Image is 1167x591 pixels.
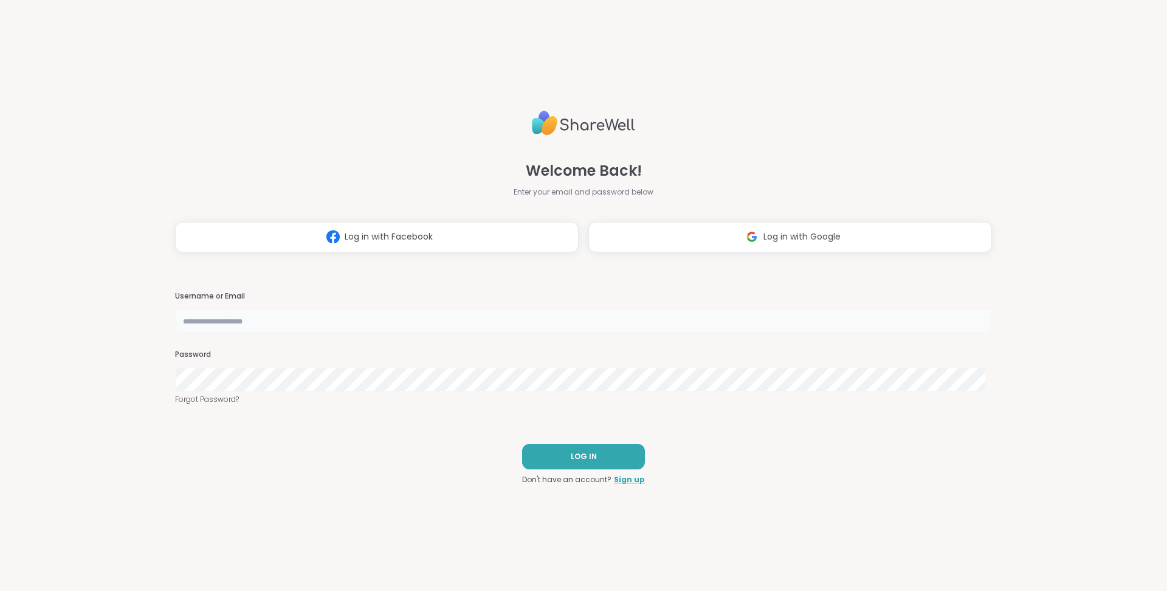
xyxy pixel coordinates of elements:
[522,444,645,469] button: LOG IN
[175,394,992,405] a: Forgot Password?
[763,230,841,243] span: Log in with Google
[740,226,763,248] img: ShareWell Logomark
[322,226,345,248] img: ShareWell Logomark
[532,106,635,140] img: ShareWell Logo
[526,160,642,182] span: Welcome Back!
[345,230,433,243] span: Log in with Facebook
[522,474,611,485] span: Don't have an account?
[514,187,653,198] span: Enter your email and password below
[571,451,597,462] span: LOG IN
[175,222,579,252] button: Log in with Facebook
[175,291,992,302] h3: Username or Email
[588,222,992,252] button: Log in with Google
[614,474,645,485] a: Sign up
[175,350,992,360] h3: Password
